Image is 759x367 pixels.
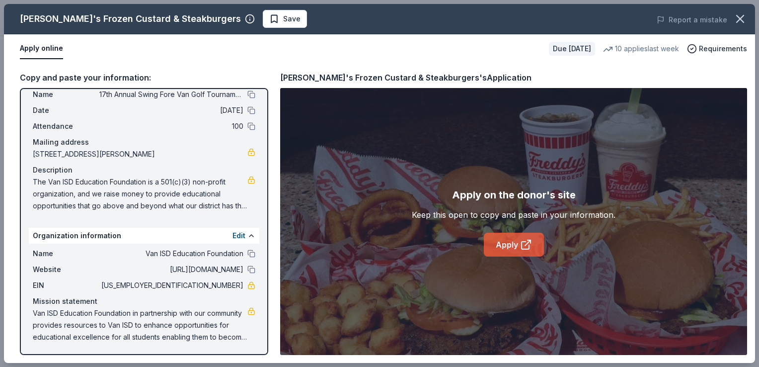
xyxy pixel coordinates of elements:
[33,176,247,212] span: The Van ISD Education Foundation is a 501(c)(3) non-profit organization, and we raise money to pr...
[33,136,255,148] div: Mailing address
[20,38,63,59] button: Apply online
[33,164,255,176] div: Description
[484,233,544,257] a: Apply
[33,279,99,291] span: EIN
[20,71,268,84] div: Copy and paste your information:
[283,13,301,25] span: Save
[33,264,99,275] span: Website
[20,11,241,27] div: [PERSON_NAME]'s Frozen Custard & Steakburgers
[99,89,243,100] span: 17th Annual Swing Fore Van Golf Tournament
[412,209,615,221] div: Keep this open to copy and paste in your information.
[33,248,99,260] span: Name
[699,43,747,55] span: Requirements
[33,120,99,132] span: Attendance
[33,89,99,100] span: Name
[99,104,243,116] span: [DATE]
[29,228,259,244] div: Organization information
[99,248,243,260] span: Van ISD Education Foundation
[603,43,679,55] div: 10 applies last week
[33,295,255,307] div: Mission statement
[99,120,243,132] span: 100
[263,10,307,28] button: Save
[33,307,247,343] span: Van ISD Education Foundation in partnership with our community provides resources to Van ISD to e...
[280,71,531,84] div: [PERSON_NAME]'s Frozen Custard & Steakburgers's Application
[232,230,245,242] button: Edit
[33,104,99,116] span: Date
[33,148,247,160] span: [STREET_ADDRESS][PERSON_NAME]
[687,43,747,55] button: Requirements
[549,42,595,56] div: Due [DATE]
[657,14,727,26] button: Report a mistake
[99,264,243,275] span: [URL][DOMAIN_NAME]
[452,187,576,203] div: Apply on the donor's site
[99,279,243,291] span: [US_EMPLOYER_IDENTIFICATION_NUMBER]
